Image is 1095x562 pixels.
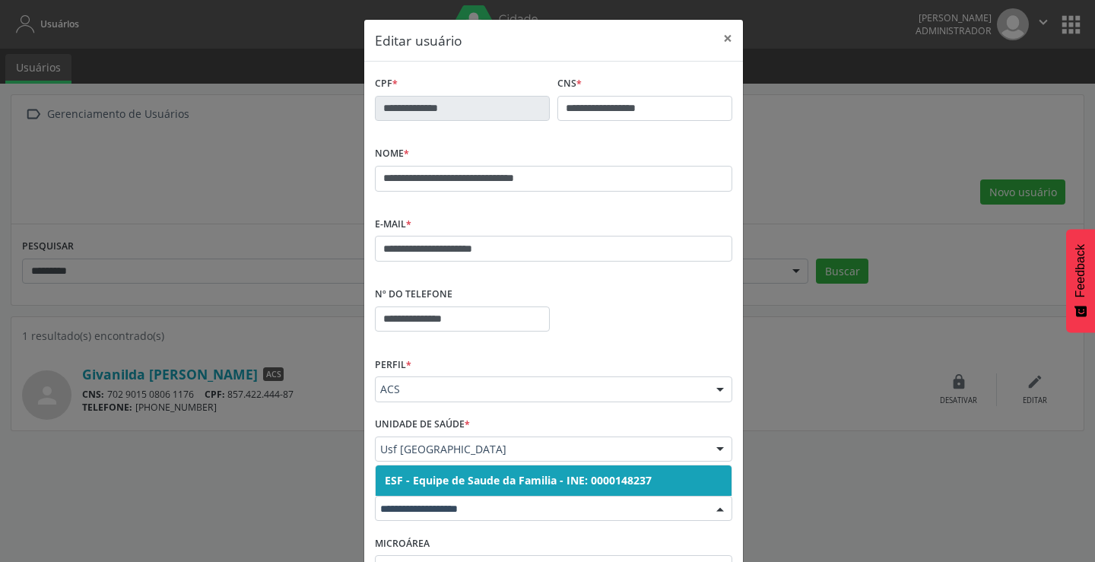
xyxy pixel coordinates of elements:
button: Close [713,20,743,57]
span: Feedback [1074,244,1087,297]
span: ESF - Equipe de Saude da Familia - INE: 0000148237 [385,473,652,487]
label: Microárea [375,532,430,555]
label: Unidade de saúde [375,413,470,437]
label: CNS [557,72,582,96]
span: Usf [GEOGRAPHIC_DATA] [380,442,701,457]
button: Feedback - Mostrar pesquisa [1066,229,1095,332]
label: E-mail [375,213,411,237]
span: ACS [380,382,701,397]
label: CPF [375,72,398,96]
h5: Editar usuário [375,30,462,50]
label: Nome [375,142,409,166]
label: Nº do Telefone [375,283,452,306]
label: Perfil [375,353,411,376]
